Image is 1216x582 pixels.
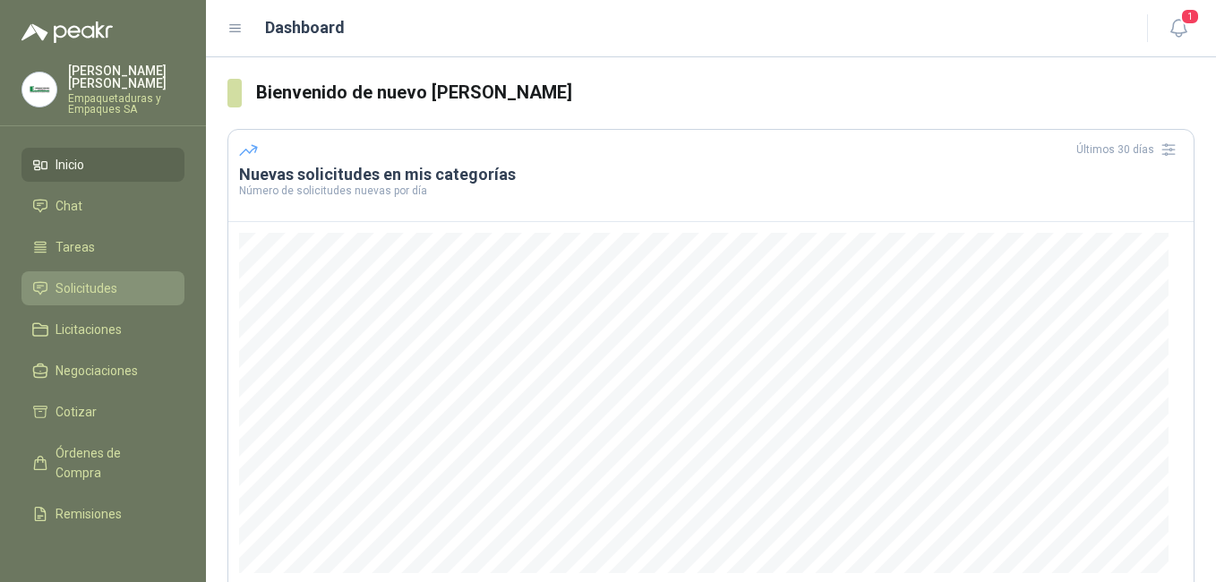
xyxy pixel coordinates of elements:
a: Negociaciones [21,354,184,388]
a: Remisiones [21,497,184,531]
button: 1 [1162,13,1195,45]
p: [PERSON_NAME] [PERSON_NAME] [68,64,184,90]
span: Licitaciones [56,320,122,339]
img: Company Logo [22,73,56,107]
span: Solicitudes [56,278,117,298]
span: Cotizar [56,402,97,422]
span: Órdenes de Compra [56,443,167,483]
h3: Bienvenido de nuevo [PERSON_NAME] [256,79,1195,107]
h3: Nuevas solicitudes en mis categorías [239,164,1183,185]
span: Remisiones [56,504,122,524]
p: Número de solicitudes nuevas por día [239,185,1183,196]
p: Empaquetaduras y Empaques SA [68,93,184,115]
a: Chat [21,189,184,223]
span: Tareas [56,237,95,257]
a: Cotizar [21,395,184,429]
span: Chat [56,196,82,216]
h1: Dashboard [265,15,345,40]
span: 1 [1180,8,1200,25]
img: Logo peakr [21,21,113,43]
a: Licitaciones [21,312,184,347]
a: Solicitudes [21,271,184,305]
a: Órdenes de Compra [21,436,184,490]
div: Últimos 30 días [1076,135,1183,164]
span: Inicio [56,155,84,175]
a: Inicio [21,148,184,182]
a: Configuración [21,538,184,572]
span: Negociaciones [56,361,138,381]
a: Tareas [21,230,184,264]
